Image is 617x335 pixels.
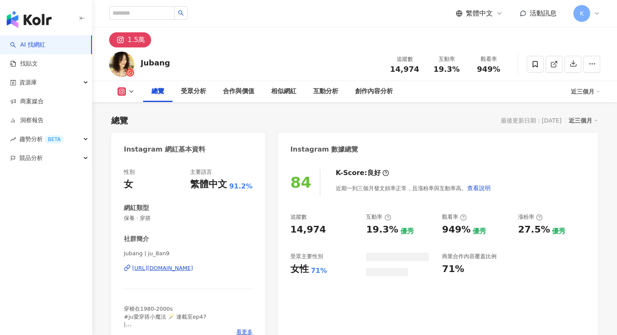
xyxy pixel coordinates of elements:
[580,9,583,18] span: K
[336,168,389,178] div: K-Score :
[10,41,45,49] a: searchAI 找網紅
[473,227,486,236] div: 優秀
[431,55,463,63] div: 互動率
[229,182,253,191] span: 91.2%
[442,223,471,236] div: 949%
[141,58,170,68] div: Jubang
[501,117,562,124] div: 最後更新日期：[DATE]
[124,145,205,154] div: Instagram 網紅基本資料
[313,86,338,97] div: 互動分析
[311,266,327,275] div: 71%
[290,263,309,276] div: 女性
[178,10,184,16] span: search
[400,227,414,236] div: 優秀
[290,223,326,236] div: 14,974
[190,178,227,191] div: 繁體中文
[19,130,64,149] span: 趨勢分析
[442,213,467,221] div: 觀看率
[124,264,253,272] a: [URL][DOMAIN_NAME]
[552,227,565,236] div: 優秀
[518,223,550,236] div: 27.5%
[466,9,493,18] span: 繁體中文
[132,264,193,272] div: [URL][DOMAIN_NAME]
[152,86,164,97] div: 總覽
[390,65,419,73] span: 14,974
[467,180,491,196] button: 查看說明
[367,168,381,178] div: 良好
[442,263,464,276] div: 71%
[473,55,505,63] div: 觀看率
[7,11,52,28] img: logo
[355,86,393,97] div: 創作內容分析
[271,86,296,97] div: 相似網紅
[366,213,391,221] div: 互動率
[518,213,543,221] div: 漲粉率
[442,253,497,260] div: 商業合作內容覆蓋比例
[290,213,307,221] div: 追蹤數
[10,97,44,106] a: 商案媒合
[477,65,500,73] span: 949%
[434,65,460,73] span: 19.3%
[124,215,253,222] span: 保養 · 穿搭
[124,168,135,176] div: 性別
[10,60,38,68] a: 找貼文
[124,250,253,257] span: Jubang | ju_8an9
[111,115,128,126] div: 總覽
[366,223,398,236] div: 19.3%
[467,185,491,191] span: 查看說明
[181,86,206,97] div: 受眾分析
[571,85,600,98] div: 近三個月
[10,136,16,142] span: rise
[124,178,133,191] div: 女
[124,235,149,243] div: 社群簡介
[223,86,254,97] div: 合作與價值
[569,115,598,126] div: 近三個月
[290,145,358,154] div: Instagram 數據總覽
[530,9,557,17] span: 活動訊息
[336,180,491,196] div: 近期一到三個月發文頻率正常，且漲粉率與互動率高。
[128,34,145,46] div: 1.5萬
[10,116,44,125] a: 洞察報告
[389,55,421,63] div: 追蹤數
[290,253,323,260] div: 受眾主要性別
[190,168,212,176] div: 主要語言
[19,149,43,167] span: 競品分析
[44,135,64,144] div: BETA
[290,174,311,191] div: 84
[19,73,37,92] span: 資源庫
[124,204,149,212] div: 網紅類型
[109,52,134,77] img: KOL Avatar
[109,32,151,47] button: 1.5萬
